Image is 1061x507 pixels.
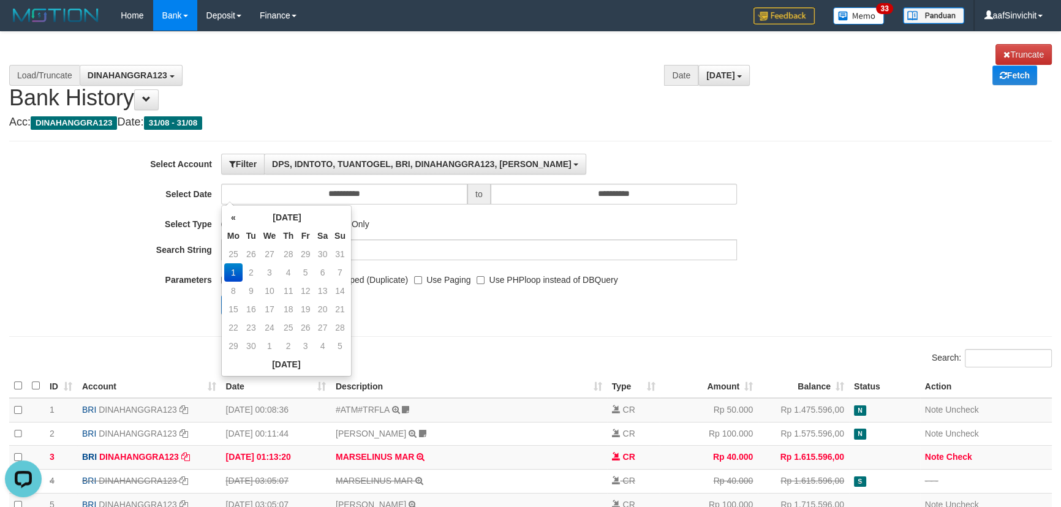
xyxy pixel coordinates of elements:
[77,374,221,398] th: Account: activate to sort column ascending
[82,429,96,438] span: BRI
[9,6,102,24] img: MOTION_logo.png
[753,7,815,24] img: Feedback.jpg
[243,263,260,282] td: 2
[297,337,314,355] td: 3
[336,476,413,486] a: MARSELINUS MAR
[336,429,406,438] a: [PERSON_NAME]
[314,263,331,282] td: 6
[243,300,260,318] td: 16
[331,245,349,263] td: 31
[9,65,80,86] div: Load/Truncate
[82,405,96,415] span: BRI
[854,476,866,487] span: Duplicate/Skipped
[660,446,758,470] td: Rp 40.000
[243,245,260,263] td: 26
[272,159,572,169] span: DPS, IDNTOTO, TUANTOGEL, BRI, DINAHANGGRA123, [PERSON_NAME]
[854,429,866,439] span: Has Note
[221,154,265,175] button: Filter
[50,476,55,486] span: 4
[224,282,243,300] td: 8
[279,300,297,318] td: 18
[224,245,243,263] td: 25
[45,374,77,398] th: ID: activate to sort column ascending
[477,276,485,284] input: Use PHPloop instead of DBQuery
[660,422,758,446] td: Rp 100.000
[664,65,698,86] div: Date
[297,282,314,300] td: 12
[82,452,97,462] span: BRI
[179,405,188,415] a: Copy DINAHANGGRA123 to clipboard
[264,154,586,175] button: DPS, IDNTOTO, TUANTOGEL, BRI, DINAHANGGRA123, [PERSON_NAME]
[833,7,885,24] img: Button%20Memo.svg
[279,227,297,245] th: Th
[5,5,42,42] button: Open LiveChat chat widget
[260,337,280,355] td: 1
[992,66,1037,85] a: Fetch
[314,282,331,300] td: 13
[607,374,660,398] th: Type: activate to sort column ascending
[50,405,55,415] span: 1
[243,337,260,355] td: 30
[297,269,408,286] label: Show Skipped (Duplicate)
[758,470,849,494] td: Rp 1.615.596,00
[331,318,349,337] td: 28
[99,476,177,486] a: DINAHANGGRA123
[331,263,349,282] td: 7
[260,245,280,263] td: 27
[221,446,331,470] td: [DATE] 01:13:20
[622,452,635,462] span: CR
[297,300,314,318] td: 19
[314,318,331,337] td: 27
[920,470,1052,494] td: - - -
[920,374,1052,398] th: Action
[331,374,607,398] th: Description: activate to sort column ascending
[758,446,849,470] td: Rp 1.615.596,00
[758,398,849,422] td: Rp 1.475.596,00
[82,476,96,486] span: BRI
[224,227,243,245] th: Mo
[99,452,179,462] a: DINAHANGGRA123
[297,245,314,263] td: 29
[331,227,349,245] th: Su
[945,405,978,415] a: Uncheck
[243,227,260,245] th: Tu
[945,429,978,438] a: Uncheck
[221,470,331,494] td: [DATE] 03:05:07
[314,337,331,355] td: 4
[622,476,635,486] span: CR
[314,227,331,245] th: Sa
[224,318,243,337] td: 22
[297,318,314,337] td: 26
[31,116,117,130] span: DINAHANGGRA123
[9,116,1052,129] h4: Acc: Date:
[88,70,167,80] span: DINAHANGGRA123
[698,65,750,86] button: [DATE]
[336,452,414,462] a: MARSELINUS MAR
[946,452,972,462] a: Check
[224,263,243,282] td: 1
[243,282,260,300] td: 9
[80,65,183,86] button: DINAHANGGRA123
[849,374,920,398] th: Status
[925,452,944,462] a: Note
[99,405,177,415] a: DINAHANGGRA123
[179,429,188,438] a: Copy DINAHANGGRA123 to clipboard
[221,374,331,398] th: Date: activate to sort column ascending
[99,429,177,438] a: DINAHANGGRA123
[181,452,190,462] a: Copy DINAHANGGRA123 to clipboard
[221,422,331,446] td: [DATE] 00:11:44
[260,282,280,300] td: 10
[9,44,1052,110] h1: Bank History
[221,398,331,422] td: [DATE] 00:08:36
[297,227,314,245] th: Fr
[903,7,964,24] img: panduan.png
[279,282,297,300] td: 11
[622,429,635,438] span: CR
[331,300,349,318] td: 21
[660,470,758,494] td: Rp 40.000
[758,374,849,398] th: Balance: activate to sort column ascending
[925,405,943,415] a: Note
[758,422,849,446] td: Rp 1.575.596,00
[50,452,55,462] span: 3
[467,184,491,205] span: to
